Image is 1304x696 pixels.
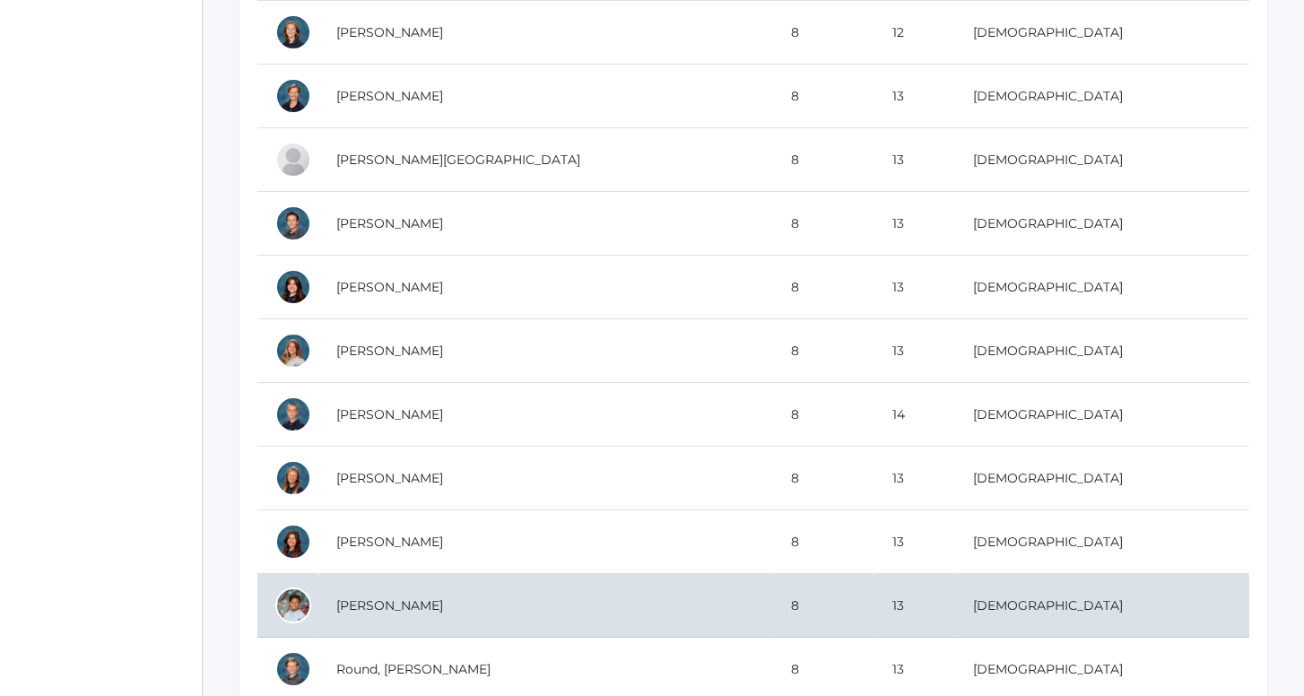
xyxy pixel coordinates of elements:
td: [PERSON_NAME] [318,319,773,383]
td: 8 [773,128,874,192]
td: 13 [874,256,955,319]
td: 13 [874,319,955,383]
div: Dylan Kaufman [275,205,311,241]
td: 8 [773,574,874,638]
td: 8 [773,192,874,256]
td: [DEMOGRAPHIC_DATA] [955,1,1249,65]
td: 8 [773,447,874,510]
td: 12 [874,1,955,65]
td: [DEMOGRAPHIC_DATA] [955,65,1249,128]
td: [PERSON_NAME] [318,1,773,65]
div: Nathan Round [275,651,311,687]
td: 13 [874,574,955,638]
div: Titus Rillo [275,587,311,623]
td: 13 [874,510,955,574]
td: [PERSON_NAME] [318,383,773,447]
td: [DEMOGRAPHIC_DATA] [955,447,1249,510]
td: [DEMOGRAPHIC_DATA] [955,256,1249,319]
td: 14 [874,383,955,447]
td: [DEMOGRAPHIC_DATA] [955,574,1249,638]
div: Toni Kohr [275,269,311,305]
td: 8 [773,510,874,574]
td: 8 [773,319,874,383]
td: [DEMOGRAPHIC_DATA] [955,510,1249,574]
td: [PERSON_NAME] [318,65,773,128]
div: Talon Harris [275,142,311,178]
td: [PERSON_NAME][GEOGRAPHIC_DATA] [318,128,773,192]
div: Karis Fowler [275,14,311,50]
td: 13 [874,65,955,128]
td: [PERSON_NAME] [318,574,773,638]
td: [DEMOGRAPHIC_DATA] [955,128,1249,192]
td: 8 [773,65,874,128]
td: 8 [773,1,874,65]
td: [DEMOGRAPHIC_DATA] [955,319,1249,383]
div: Lucy Oram [275,460,311,496]
td: [DEMOGRAPHIC_DATA] [955,192,1249,256]
td: [DEMOGRAPHIC_DATA] [955,383,1249,447]
td: [PERSON_NAME] [318,510,773,574]
td: [PERSON_NAME] [318,447,773,510]
div: Cruz Mota [275,396,311,432]
div: Lyla Plum [275,524,311,560]
td: 8 [773,256,874,319]
td: 13 [874,128,955,192]
div: Roger Hagans [275,78,311,114]
td: 8 [773,383,874,447]
td: [PERSON_NAME] [318,256,773,319]
td: [PERSON_NAME] [318,192,773,256]
td: 13 [874,192,955,256]
td: 13 [874,447,955,510]
div: Harper Morrell [275,333,311,369]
